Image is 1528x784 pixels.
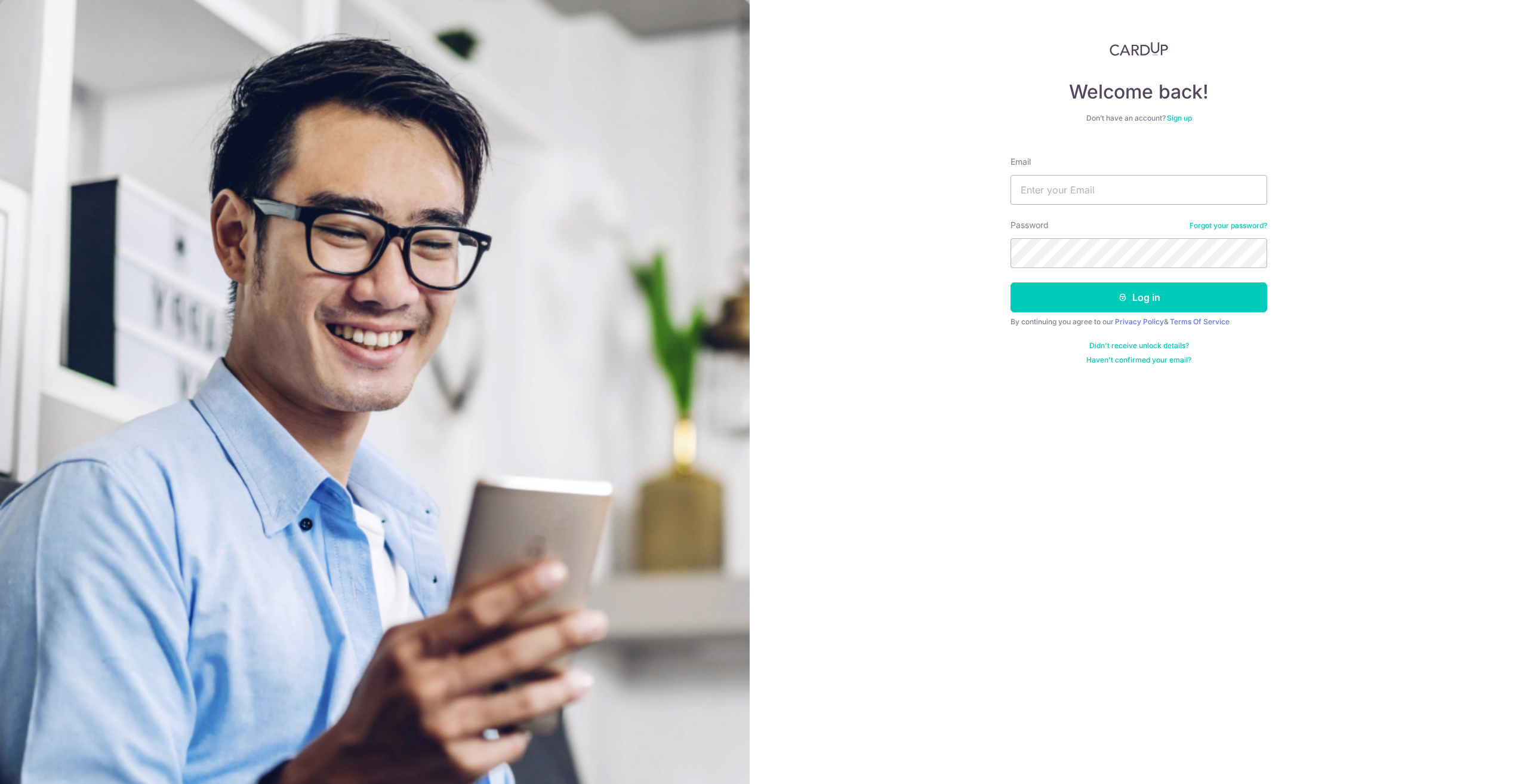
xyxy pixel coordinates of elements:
div: Don’t have an account? [1011,113,1267,123]
h4: Welcome back! [1011,80,1267,104]
a: Sign up [1167,113,1192,122]
a: Terms Of Service [1170,317,1230,326]
a: Didn't receive unlock details? [1089,341,1189,351]
input: Enter your Email [1011,175,1267,205]
a: Haven't confirmed your email? [1086,355,1191,365]
label: Password [1011,219,1049,231]
a: Privacy Policy [1115,317,1164,326]
a: Forgot your password? [1190,221,1267,230]
button: Log in [1011,282,1267,312]
div: By continuing you agree to our & [1011,317,1267,327]
label: Email [1011,156,1031,168]
img: CardUp Logo [1110,42,1168,56]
